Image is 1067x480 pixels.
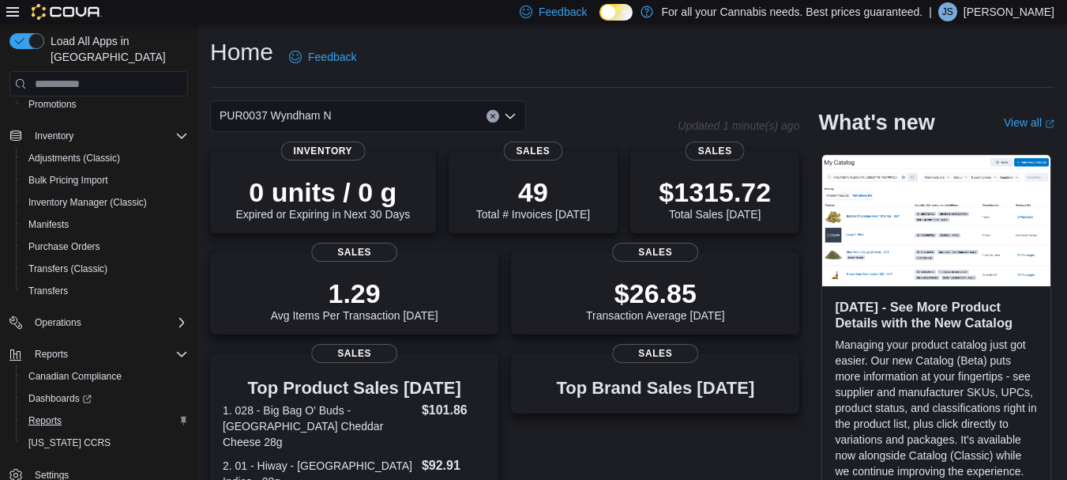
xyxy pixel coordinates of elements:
h1: Home [210,36,273,68]
span: Operations [35,316,81,329]
span: Washington CCRS [22,433,188,452]
button: Adjustments (Classic) [16,147,194,169]
button: Reports [16,410,194,432]
div: Transaction Average [DATE] [586,278,725,322]
h3: Top Product Sales [DATE] [223,379,486,398]
button: Transfers (Classic) [16,258,194,280]
button: Clear input [487,110,499,123]
button: Canadian Compliance [16,365,194,387]
span: Sales [503,142,562,161]
span: Transfers (Classic) [28,263,107,275]
span: Inventory [281,142,366,161]
span: Purchase Orders [22,237,188,256]
span: Inventory Manager (Classic) [22,193,188,212]
p: 0 units / 0 g [235,176,410,208]
span: Sales [612,344,699,363]
a: Transfers [22,282,74,300]
a: View allExternal link [1004,116,1054,129]
h3: Top Brand Sales [DATE] [556,379,754,398]
a: Promotions [22,95,83,114]
span: Operations [28,313,188,332]
span: Inventory Manager (Classic) [28,196,147,209]
dt: 1. 028 - Big Bag O' Buds - [GEOGRAPHIC_DATA] Cheddar Cheese 28g [223,403,415,450]
span: Feedback [308,49,356,65]
a: Adjustments (Classic) [22,149,126,168]
span: Promotions [22,95,188,114]
div: Jay Stewart [938,2,957,21]
span: Transfers [28,285,68,297]
span: Transfers (Classic) [22,259,188,278]
a: Dashboards [16,387,194,410]
span: Purchase Orders [28,240,100,253]
span: Sales [612,243,699,262]
span: Bulk Pricing Import [22,171,188,190]
svg: External link [1045,119,1054,129]
span: Dashboards [28,392,92,405]
a: Dashboards [22,389,98,408]
span: Sales [311,243,398,262]
span: Inventory [28,127,188,146]
span: Adjustments (Classic) [28,152,120,164]
span: Adjustments (Classic) [22,149,188,168]
span: Canadian Compliance [28,370,122,383]
div: Avg Items Per Transaction [DATE] [271,278,438,322]
span: Feedback [539,4,587,20]
div: Expired or Expiring in Next 30 Days [235,176,410,221]
button: Promotions [16,93,194,115]
button: Bulk Pricing Import [16,169,194,191]
h3: [DATE] - See More Product Details with the New Catalog [835,299,1038,331]
button: Reports [28,345,74,364]
img: Cova [32,4,102,20]
span: Load All Apps in [GEOGRAPHIC_DATA] [44,33,188,65]
a: Manifests [22,215,75,234]
button: Operations [28,313,88,332]
span: JS [942,2,953,21]
span: Dashboards [22,389,188,408]
a: [US_STATE] CCRS [22,433,117,452]
span: Transfers [22,282,188,300]
a: Reports [22,411,68,430]
span: Canadian Compliance [22,367,188,386]
dd: $92.91 [422,456,486,475]
span: Reports [22,411,188,430]
span: Sales [311,344,398,363]
a: Feedback [283,41,363,73]
span: PUR0037 Wyndham N [220,106,332,125]
p: $26.85 [586,278,725,309]
p: 49 [476,176,590,208]
span: Inventory [35,130,73,142]
p: 1.29 [271,278,438,309]
button: Reports [3,343,194,365]
p: Updated 1 minute(s) ago [678,119,799,132]
span: Promotions [28,98,77,111]
input: Dark Mode [599,4,633,21]
a: Transfers (Classic) [22,259,114,278]
span: Bulk Pricing Import [28,174,108,187]
span: Reports [28,414,62,427]
button: Operations [3,312,194,334]
button: Inventory [3,125,194,147]
a: Bulk Pricing Import [22,171,115,190]
span: Manifests [22,215,188,234]
button: Manifests [16,214,194,236]
button: Inventory [28,127,80,146]
a: Canadian Compliance [22,367,128,386]
button: Open list of options [504,110,517,123]
button: Transfers [16,280,194,302]
span: [US_STATE] CCRS [28,437,111,449]
p: | [929,2,932,21]
p: [PERSON_NAME] [964,2,1054,21]
span: Reports [28,345,188,364]
span: Reports [35,348,68,361]
p: $1315.72 [659,176,771,208]
dd: $101.86 [422,401,486,420]
h2: What's new [818,110,934,135]
p: For all your Cannabis needs. Best prices guaranteed. [661,2,922,21]
span: Sales [686,142,745,161]
button: [US_STATE] CCRS [16,432,194,454]
a: Inventory Manager (Classic) [22,193,153,212]
span: Manifests [28,218,69,231]
button: Inventory Manager (Classic) [16,191,194,214]
div: Total # Invoices [DATE] [476,176,590,221]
